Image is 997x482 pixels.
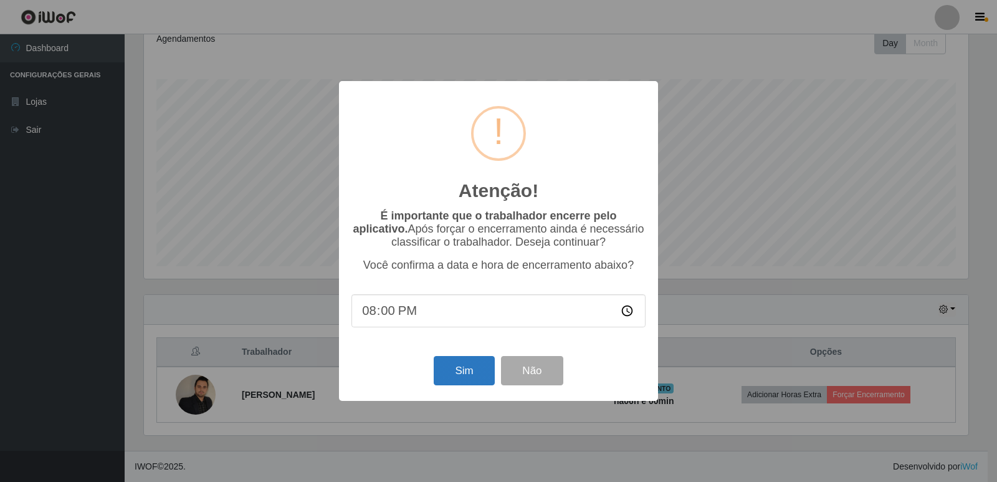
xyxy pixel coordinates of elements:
[459,180,538,202] h2: Atenção!
[501,356,563,385] button: Não
[351,210,646,249] p: Após forçar o encerramento ainda é necessário classificar o trabalhador. Deseja continuar?
[351,259,646,272] p: Você confirma a data e hora de encerramento abaixo?
[353,210,616,235] b: É importante que o trabalhador encerre pelo aplicativo.
[434,356,494,385] button: Sim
